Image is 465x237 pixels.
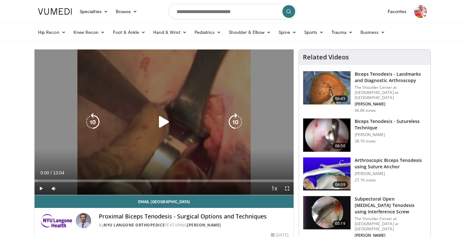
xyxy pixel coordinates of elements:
[275,26,300,39] a: Spine
[300,26,328,39] a: Sports
[70,26,109,39] a: Knee Recon
[40,213,73,228] img: NYU Langone Orthopedics
[355,216,427,232] p: The Shoulder Center at [GEOGRAPHIC_DATA] at [GEOGRAPHIC_DATA]
[303,53,349,61] h4: Related Videos
[355,139,376,144] p: 38.1K views
[225,26,275,39] a: Shoulder & Elbow
[281,182,294,195] button: Fullscreen
[303,157,427,191] a: 04:39 Arthroscopic Biceps Tenodesis using Suture Anchor [PERSON_NAME] 27.1K views
[169,4,296,19] input: Search topics, interventions
[333,181,348,188] span: 04:39
[303,196,351,229] img: krish3_3.png.150x105_q85_crop-smart_upscale.jpg
[414,5,427,18] img: Avatar
[355,132,427,137] p: [PERSON_NAME]
[355,178,376,183] p: 27.1K views
[112,5,141,18] a: Browse
[191,26,225,39] a: Pediatrics
[355,71,427,84] h3: Biceps Tenodesis - Landmarks and Diagnostic Arthroscopy
[76,213,91,228] img: Avatar
[333,96,348,102] span: 06:45
[99,213,288,220] h4: Proximal Biceps Tenodesis - Surgical Options and Techniques
[355,171,427,176] p: [PERSON_NAME]
[327,26,357,39] a: Trauma
[109,26,150,39] a: Foot & Ankle
[40,170,49,175] span: 0:00
[355,108,376,113] p: 66.6K views
[53,170,64,175] span: 13:04
[333,143,348,149] span: 06:50
[268,182,281,195] button: Playback Rate
[357,26,389,39] a: Business
[76,5,112,18] a: Specialties
[35,180,294,182] div: Progress Bar
[99,222,288,228] div: By FEATURING
[51,170,52,175] span: /
[35,50,294,195] video-js: Video Player
[355,196,427,215] h3: Subpectoral Open [MEDICAL_DATA] Tenodesis using Interference Screw
[384,5,410,18] a: Favorites
[35,182,47,195] button: Play
[303,118,351,152] img: 38511_0000_3.png.150x105_q85_crop-smart_upscale.jpg
[303,71,351,104] img: 15733_3.png.150x105_q85_crop-smart_upscale.jpg
[35,195,294,208] a: Email [GEOGRAPHIC_DATA]
[303,118,427,152] a: 06:50 Biceps Tenodesis - Sutureless Technique [PERSON_NAME] 38.1K views
[104,222,165,228] a: NYU Langone Orthopedics
[355,102,427,107] p: [PERSON_NAME]
[38,8,72,15] img: VuMedi Logo
[303,71,427,113] a: 06:45 Biceps Tenodesis - Landmarks and Diagnostic Arthroscopy The Shoulder Center at [GEOGRAPHIC_...
[149,26,191,39] a: Hand & Wrist
[303,157,351,191] img: 38379_0000_0_3.png.150x105_q85_crop-smart_upscale.jpg
[355,118,427,131] h3: Biceps Tenodesis - Sutureless Technique
[333,220,348,227] span: 05:19
[355,85,427,100] p: The Shoulder Center at [GEOGRAPHIC_DATA] at [GEOGRAPHIC_DATA]
[355,157,427,170] h3: Arthroscopic Biceps Tenodesis using Suture Anchor
[187,222,221,228] a: [PERSON_NAME]
[34,26,70,39] a: Hip Recon
[47,182,60,195] button: Mute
